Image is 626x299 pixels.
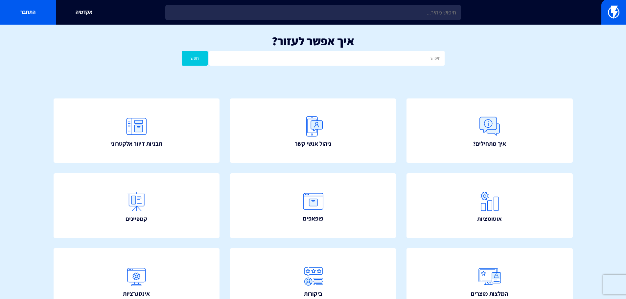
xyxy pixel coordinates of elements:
a: קמפיינים [54,173,220,238]
h1: איך אפשר לעזור? [10,34,616,48]
span: איך מתחילים? [473,139,506,148]
a: אוטומציות [406,173,573,238]
input: חיפוש [209,51,444,66]
a: תבניות דיוור אלקטרוני [54,98,220,163]
a: ניהול אנשי קשר [230,98,396,163]
span: תבניות דיוור אלקטרוני [110,139,162,148]
span: אוטומציות [477,215,502,223]
a: פופאפים [230,173,396,238]
span: אינטגרציות [123,289,150,298]
a: איך מתחילים? [406,98,573,163]
span: קמפיינים [126,215,147,223]
input: חיפוש מהיר... [165,5,461,20]
button: חפש [182,51,208,66]
span: פופאפים [303,214,323,223]
span: המלצות מוצרים [471,289,508,298]
span: ניהול אנשי קשר [295,139,331,148]
span: ביקורות [304,289,322,298]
